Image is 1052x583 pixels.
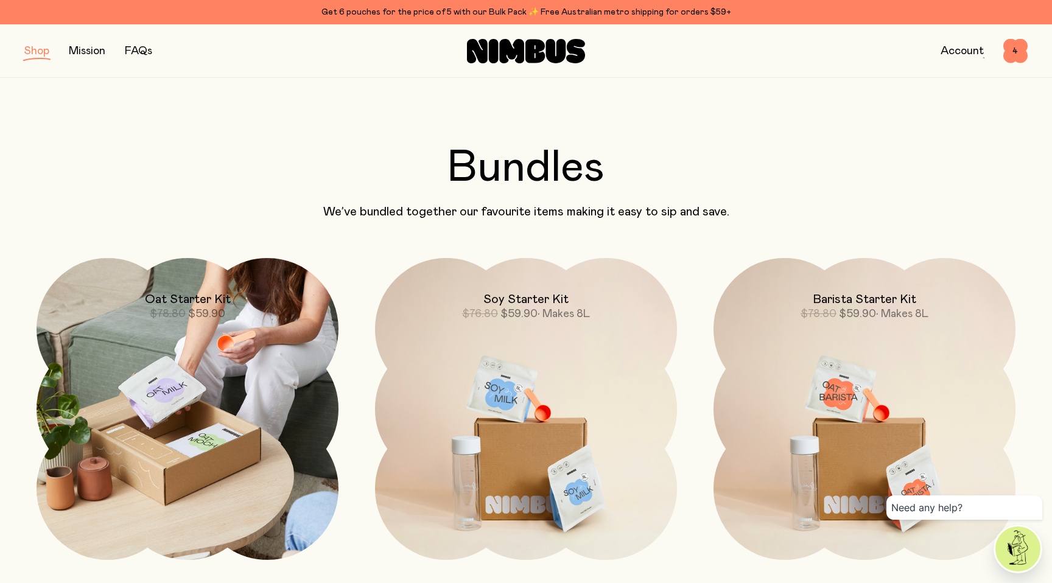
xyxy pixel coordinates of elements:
h2: Soy Starter Kit [483,292,569,307]
span: • Makes 8L [538,309,590,319]
span: $78.80 [801,309,836,319]
span: $59.90 [500,309,538,319]
a: Mission [69,46,105,57]
button: 4 [1003,39,1028,63]
a: Soy Starter Kit$76.80$59.90• Makes 8L [375,258,677,560]
h2: Barista Starter Kit [813,292,916,307]
span: $76.80 [462,309,498,319]
p: We’ve bundled together our favourite items making it easy to sip and save. [24,204,1028,219]
img: agent [995,526,1040,571]
div: Need any help? [886,495,1042,520]
h2: Oat Starter Kit [145,292,231,307]
div: Get 6 pouches for the price of 5 with our Bulk Pack ✨ Free Australian metro shipping for orders $59+ [24,5,1028,19]
span: $59.90 [839,309,876,319]
a: Account [941,46,984,57]
h2: Bundles [24,146,1028,190]
a: Oat Starter Kit$78.80$59.90 [37,258,338,560]
a: FAQs [125,46,152,57]
span: $78.80 [150,309,186,319]
a: Barista Starter Kit$78.80$59.90• Makes 8L [714,258,1015,560]
span: • Makes 8L [876,309,928,319]
span: $59.90 [188,309,225,319]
